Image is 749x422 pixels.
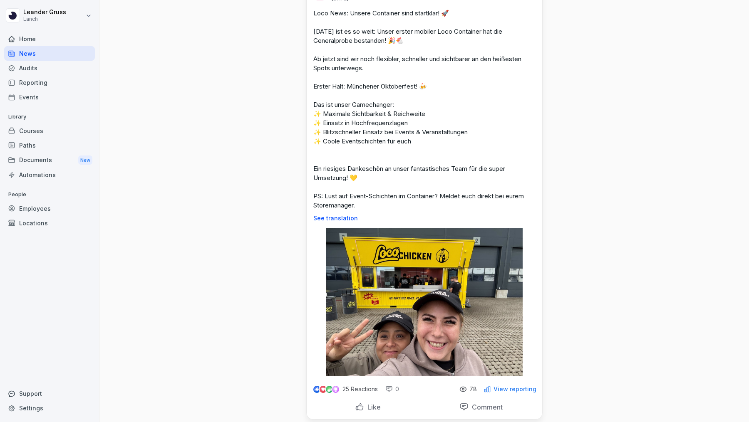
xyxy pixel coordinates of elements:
[4,123,95,138] a: Courses
[326,228,523,376] img: jze8ms33vm4ozdsxczzzo9xz.png
[4,138,95,153] a: Paths
[4,401,95,415] a: Settings
[4,90,95,104] a: Events
[332,385,339,393] img: inspiring
[313,215,536,222] p: See translation
[320,386,326,392] img: love
[4,168,95,182] a: Automations
[469,403,503,411] p: Comment
[364,403,381,411] p: Like
[4,32,95,46] a: Home
[385,385,399,393] div: 0
[4,153,95,168] a: DocumentsNew
[313,9,536,210] p: Loco News: Unsere Container sind startklar! 🚀 [DATE] ist es so weit: Unser erster mobiler Loco Co...
[326,386,333,393] img: celebrate
[313,386,320,392] img: like
[23,16,66,22] p: Lanch
[4,201,95,216] a: Employees
[494,386,536,392] p: View reporting
[78,155,92,165] div: New
[4,216,95,230] a: Locations
[4,75,95,90] a: Reporting
[469,386,477,392] p: 78
[342,386,378,392] p: 25 Reactions
[4,110,95,123] p: Library
[4,188,95,201] p: People
[4,386,95,401] div: Support
[4,61,95,75] a: Audits
[4,153,95,168] div: Documents
[4,46,95,61] a: News
[23,9,66,16] p: Leander Gruss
